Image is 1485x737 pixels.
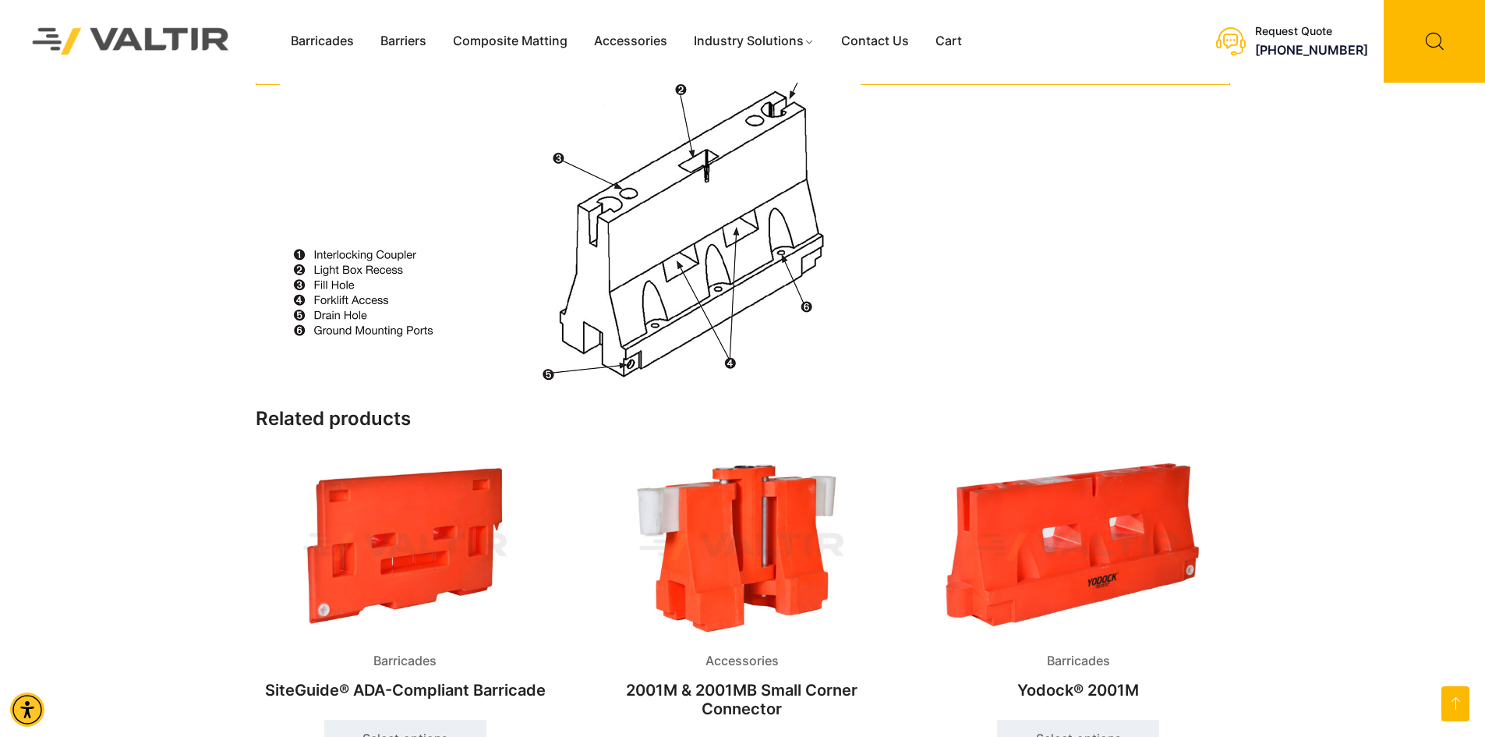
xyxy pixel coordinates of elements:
h2: SiteGuide® ADA-Compliant Barricade [256,673,555,707]
span: Accessories [694,650,790,673]
a: Cart [922,30,975,53]
a: Accessories [581,30,681,53]
h2: 2001M & 2001MB Small Corner Connector [592,673,891,726]
span: Barricades [362,650,448,673]
h2: Related products [256,408,1230,431]
a: Accessories2001M & 2001MB Small Corner Connector [592,457,891,726]
img: Accessories [592,457,891,637]
a: Contact Us [828,30,922,53]
a: Open this option [1441,686,1469,721]
a: BarricadesYodock® 2001M [928,457,1228,707]
h2: Yodock® 2001M [928,673,1228,707]
img: NCHRP 350 [280,56,861,395]
a: call (888) 496-3625 [1255,42,1368,58]
a: Barricades [278,30,367,53]
div: Accessibility Menu [10,693,44,727]
a: BarricadesSiteGuide® ADA-Compliant Barricade [256,457,555,707]
div: Request Quote [1255,25,1368,38]
a: Barriers [367,30,440,53]
a: Industry Solutions [681,30,828,53]
img: Valtir Rentals [12,7,250,75]
span: Barricades [1035,650,1122,673]
img: Barricades [928,457,1228,637]
a: Composite Matting [440,30,581,53]
img: Barricades [256,457,555,637]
